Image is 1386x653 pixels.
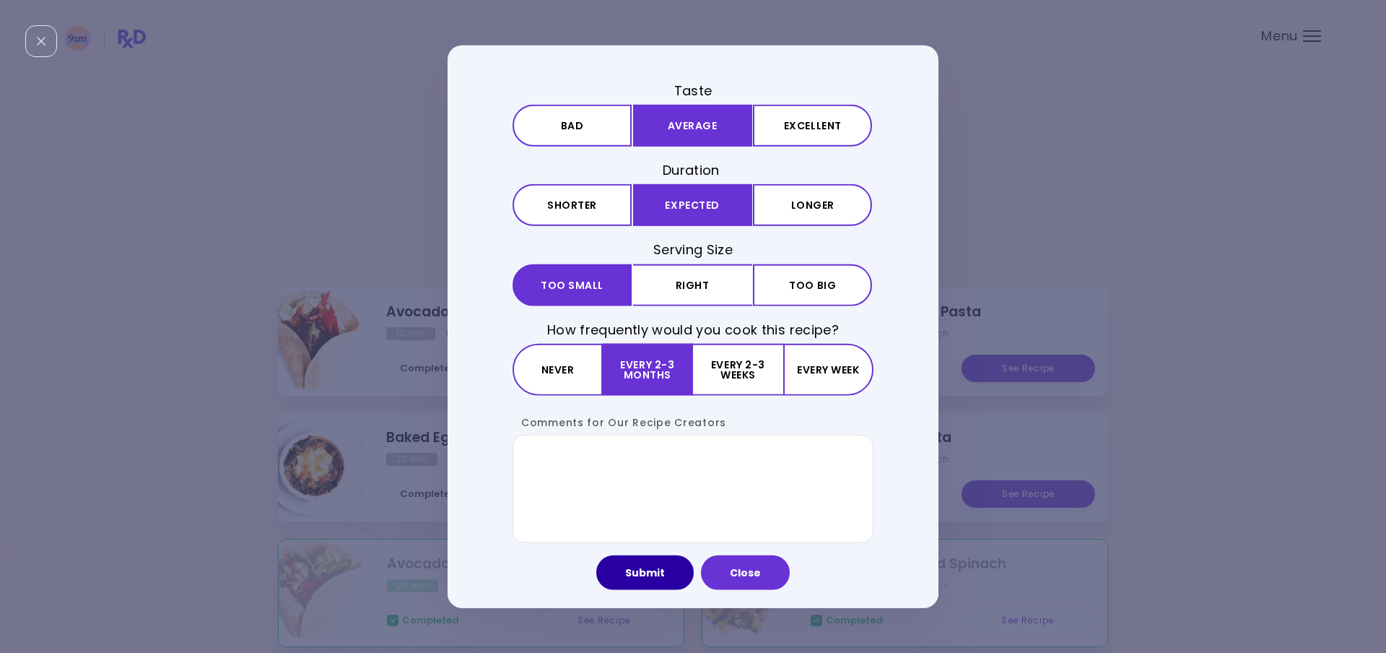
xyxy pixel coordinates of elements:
[789,280,836,290] span: Too big
[513,415,726,429] label: Comments for Our Recipe Creators
[513,264,632,306] button: Too small
[693,343,783,395] button: Every 2-3 weeks
[513,241,873,259] h3: Serving Size
[633,105,752,147] button: Average
[701,555,790,589] button: Close
[753,184,872,226] button: Longer
[633,184,752,226] button: Expected
[25,25,57,57] div: Close
[603,343,693,395] button: Every 2-3 months
[753,264,872,306] button: Too big
[596,555,694,589] button: Submit
[513,82,873,100] h3: Taste
[633,264,752,306] button: Right
[783,343,873,395] button: Every week
[541,280,603,290] span: Too small
[753,105,872,147] button: Excellent
[513,184,632,226] button: Shorter
[513,343,603,395] button: Never
[513,105,632,147] button: Bad
[513,320,873,338] h3: How frequently would you cook this recipe?
[513,161,873,179] h3: Duration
